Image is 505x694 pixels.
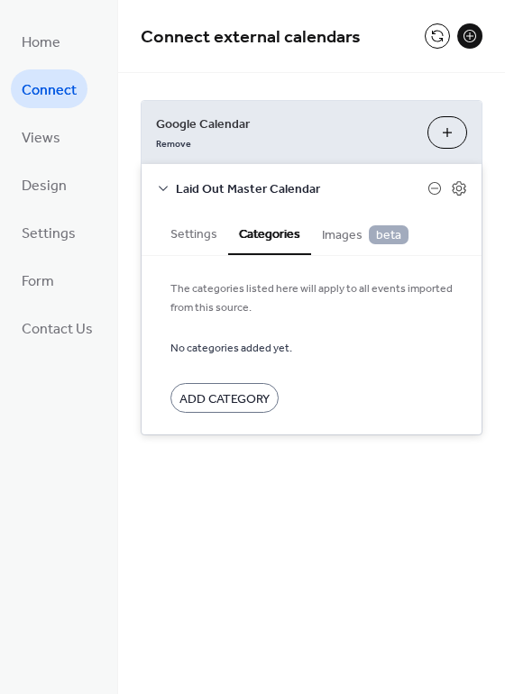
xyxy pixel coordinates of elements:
[176,180,427,199] span: Laid Out Master Calendar
[11,308,104,347] a: Contact Us
[322,225,409,245] span: Images
[170,339,292,358] span: No categories added yet.
[22,315,93,343] span: Contact Us
[11,117,71,156] a: Views
[11,69,87,108] a: Connect
[311,212,419,254] button: Images beta
[11,213,87,251] a: Settings
[170,279,453,317] span: The categories listed here will apply to all events imported from this source.
[156,138,191,151] span: Remove
[22,29,60,57] span: Home
[160,212,228,253] button: Settings
[179,390,270,409] span: Add Category
[228,212,311,255] button: Categories
[11,165,78,204] a: Design
[141,20,361,55] span: Connect external calendars
[170,383,279,413] button: Add Category
[22,220,76,248] span: Settings
[11,22,71,60] a: Home
[22,124,60,152] span: Views
[11,260,65,299] a: Form
[22,172,67,200] span: Design
[369,225,409,244] span: beta
[22,77,77,105] span: Connect
[22,268,54,296] span: Form
[156,115,413,134] span: Google Calendar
